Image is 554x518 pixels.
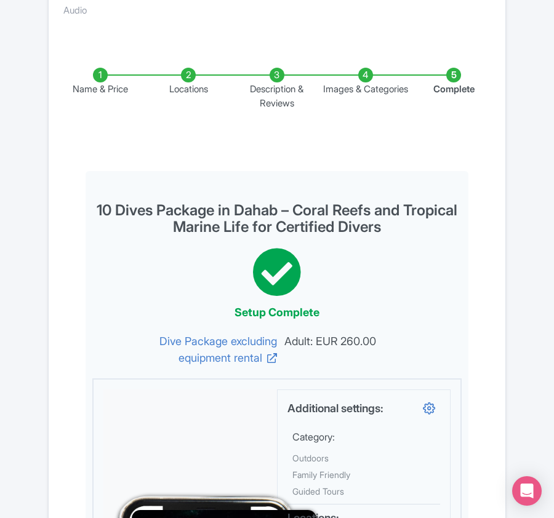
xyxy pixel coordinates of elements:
span: Family Friendly [292,469,350,480]
li: Name & Price [56,68,145,110]
label: Additional settings: [287,400,383,418]
h3: 10 Dives Package in Dahab – Coral Reefs and Tropical Marine Life for Certified Divers [92,202,462,235]
span: Adult: EUR 260.00 [277,333,449,366]
li: Description & Reviews [233,68,321,110]
div: Open Intercom Messenger [512,476,542,506]
label: Category: [292,429,335,444]
li: Images & Categories [321,68,410,110]
span: Outdoors [292,453,329,463]
a: Dive Package excluding equipment rental [105,333,277,366]
span: Guided Tours [292,486,344,496]
li: Complete [409,68,498,110]
li: Locations [145,68,233,110]
span: Setup Complete [235,306,319,319]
